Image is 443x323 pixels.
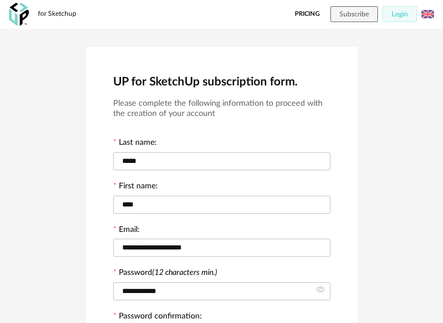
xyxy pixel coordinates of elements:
label: Email: [113,226,140,236]
span: Login [392,11,408,18]
label: Last name: [113,139,157,149]
a: Pricing [295,6,320,22]
div: for Sketchup [38,10,76,19]
label: Password confirmation: [113,312,202,322]
button: Login [382,6,417,22]
label: First name: [113,182,158,192]
img: OXP [9,3,29,26]
h3: Please complete the following information to proceed with the creation of your account [113,98,330,119]
i: (12 characters min.) [152,269,217,277]
button: Subscribe [330,6,378,22]
h2: UP for SketchUp subscription form. [113,74,330,89]
span: Subscribe [339,11,369,18]
img: us [422,8,434,20]
label: Password [119,269,217,277]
